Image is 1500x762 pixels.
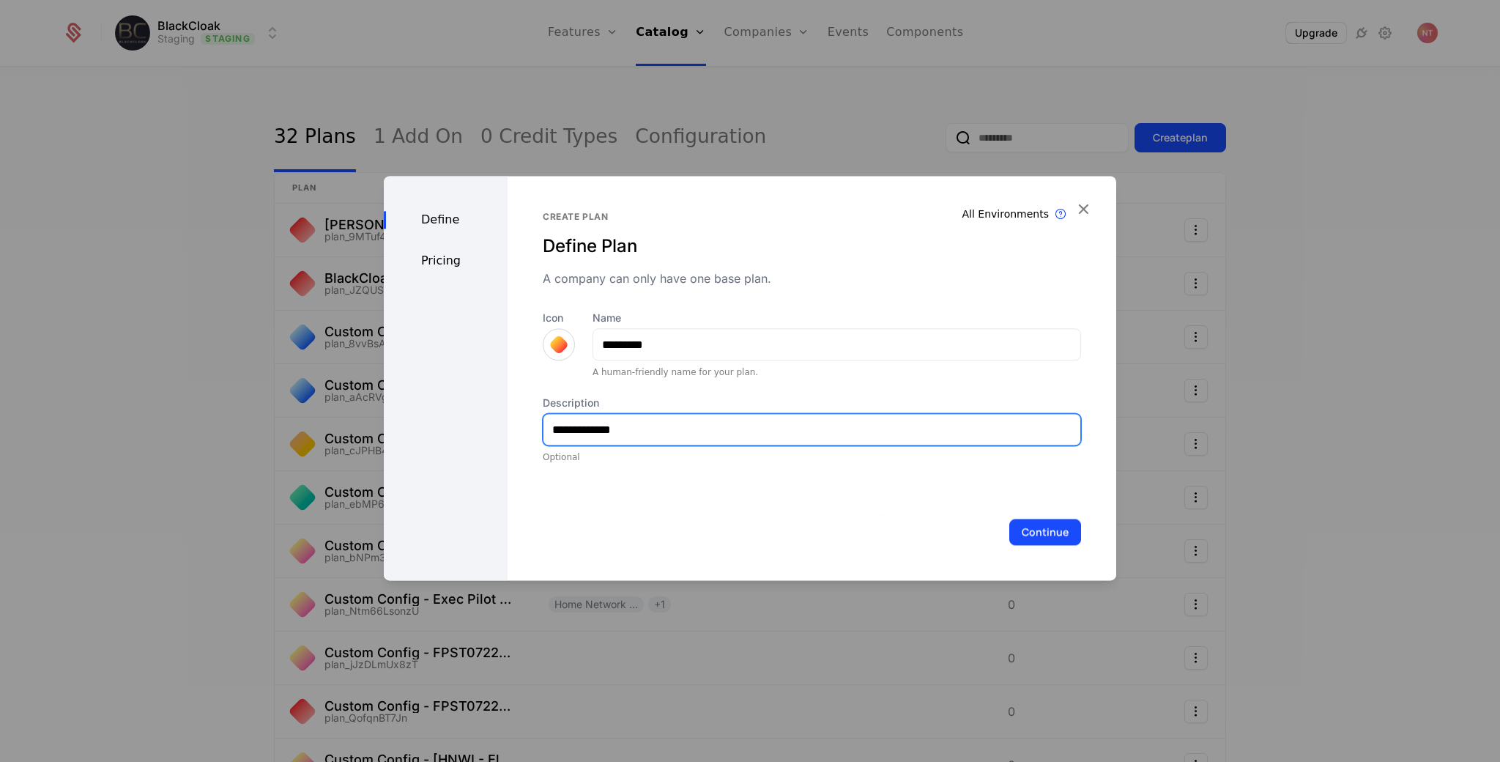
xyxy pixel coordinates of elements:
[543,311,575,325] label: Icon
[384,211,508,229] div: Define
[962,207,1050,221] div: All Environments
[543,234,1081,258] div: Define Plan
[543,270,1081,287] div: A company can only have one base plan.
[543,211,1081,223] div: Create plan
[593,366,1081,378] div: A human-friendly name for your plan.
[543,451,1081,463] div: Optional
[384,252,508,270] div: Pricing
[543,396,1081,410] label: Description
[1009,519,1081,545] button: Continue
[593,311,1081,325] label: Name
